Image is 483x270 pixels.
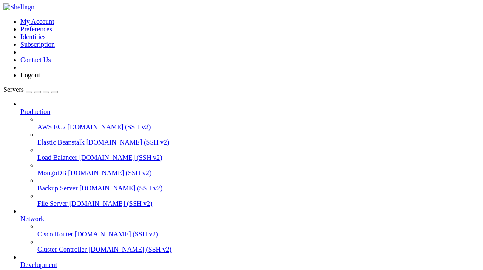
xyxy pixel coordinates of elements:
[75,230,158,238] span: [DOMAIN_NAME] (SSH v2)
[20,261,480,269] a: Development
[20,108,480,116] a: Production
[3,86,24,93] span: Servers
[20,71,40,79] a: Logout
[37,139,480,146] a: Elastic Beanstalk [DOMAIN_NAME] (SSH v2)
[37,200,68,207] span: File Server
[20,18,54,25] a: My Account
[3,86,58,93] a: Servers
[20,41,55,48] a: Subscription
[20,56,51,63] a: Contact Us
[37,223,480,238] li: Cisco Router [DOMAIN_NAME] (SSH v2)
[37,131,480,146] li: Elastic Beanstalk [DOMAIN_NAME] (SSH v2)
[79,154,162,161] span: [DOMAIN_NAME] (SSH v2)
[20,207,480,253] li: Network
[37,162,480,177] li: MongoDB [DOMAIN_NAME] (SSH v2)
[37,246,87,253] span: Cluster Controller
[37,230,73,238] span: Cisco Router
[37,154,480,162] a: Load Balancer [DOMAIN_NAME] (SSH v2)
[20,215,44,222] span: Network
[86,139,170,146] span: [DOMAIN_NAME] (SSH v2)
[37,238,480,253] li: Cluster Controller [DOMAIN_NAME] (SSH v2)
[37,116,480,131] li: AWS EC2 [DOMAIN_NAME] (SSH v2)
[69,200,153,207] span: [DOMAIN_NAME] (SSH v2)
[20,33,46,40] a: Identities
[37,146,480,162] li: Load Balancer [DOMAIN_NAME] (SSH v2)
[37,154,77,161] span: Load Balancer
[68,123,151,131] span: [DOMAIN_NAME] (SSH v2)
[37,169,66,176] span: MongoDB
[37,230,480,238] a: Cisco Router [DOMAIN_NAME] (SSH v2)
[37,246,480,253] a: Cluster Controller [DOMAIN_NAME] (SSH v2)
[3,3,34,11] img: Shellngn
[37,200,480,207] a: File Server [DOMAIN_NAME] (SSH v2)
[20,100,480,207] li: Production
[37,177,480,192] li: Backup Server [DOMAIN_NAME] (SSH v2)
[37,185,480,192] a: Backup Server [DOMAIN_NAME] (SSH v2)
[80,185,163,192] span: [DOMAIN_NAME] (SSH v2)
[68,169,151,176] span: [DOMAIN_NAME] (SSH v2)
[88,246,172,253] span: [DOMAIN_NAME] (SSH v2)
[20,26,52,33] a: Preferences
[37,139,85,146] span: Elastic Beanstalk
[20,108,50,115] span: Production
[37,123,480,131] a: AWS EC2 [DOMAIN_NAME] (SSH v2)
[20,261,57,268] span: Development
[37,185,78,192] span: Backup Server
[37,123,66,131] span: AWS EC2
[20,215,480,223] a: Network
[37,192,480,207] li: File Server [DOMAIN_NAME] (SSH v2)
[37,169,480,177] a: MongoDB [DOMAIN_NAME] (SSH v2)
